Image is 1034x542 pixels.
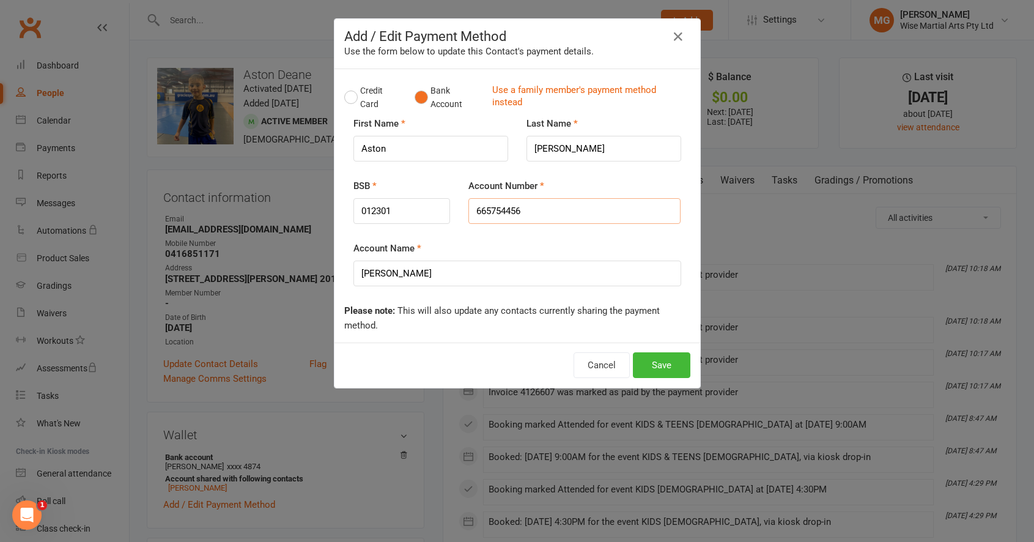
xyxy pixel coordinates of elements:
button: Credit Card [344,79,402,116]
label: First Name [353,116,405,131]
button: Save [633,352,690,378]
label: Account Name [353,241,421,256]
span: 1 [37,500,47,510]
label: BSB [353,179,377,193]
input: NNNNNN [353,198,451,224]
button: Close [668,27,688,46]
button: Bank Account [415,79,482,116]
a: Use a family member's payment method instead [492,84,684,111]
h4: Add / Edit Payment Method [344,29,690,44]
strong: Please note: [344,305,395,316]
iframe: Intercom live chat [12,500,42,530]
label: Account Number [468,179,544,193]
div: Use the form below to update this Contact's payment details. [344,44,690,59]
span: This will also update any contacts currently sharing the payment method. [344,305,660,331]
label: Last Name [526,116,578,131]
button: Cancel [574,352,630,378]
